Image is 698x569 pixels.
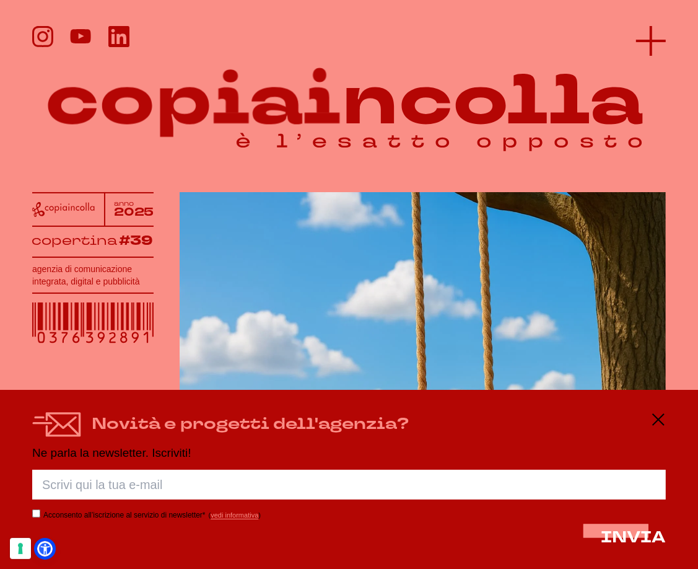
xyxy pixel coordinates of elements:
span: INVIA [601,527,666,548]
h1: agenzia di comunicazione integrata, digital e pubblicità [32,263,154,288]
button: Le tue preferenze relative al consenso per le tecnologie di tracciamento [10,538,31,559]
button: INVIA [601,529,666,547]
tspan: anno [114,200,134,208]
label: Acconsento all’iscrizione al servizio di newsletter* [43,511,205,519]
input: Scrivi qui la tua e-mail [32,470,666,500]
tspan: 2025 [114,204,154,220]
tspan: copertina [32,232,117,249]
a: Open Accessibility Menu [37,541,53,557]
p: Ne parla la newsletter. Iscriviti! [32,447,666,460]
a: vedi informativa [211,511,258,519]
span: ( ) [209,511,261,519]
tspan: #39 [119,232,153,250]
h4: Novità e progetti dell'agenzia? [92,413,409,436]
